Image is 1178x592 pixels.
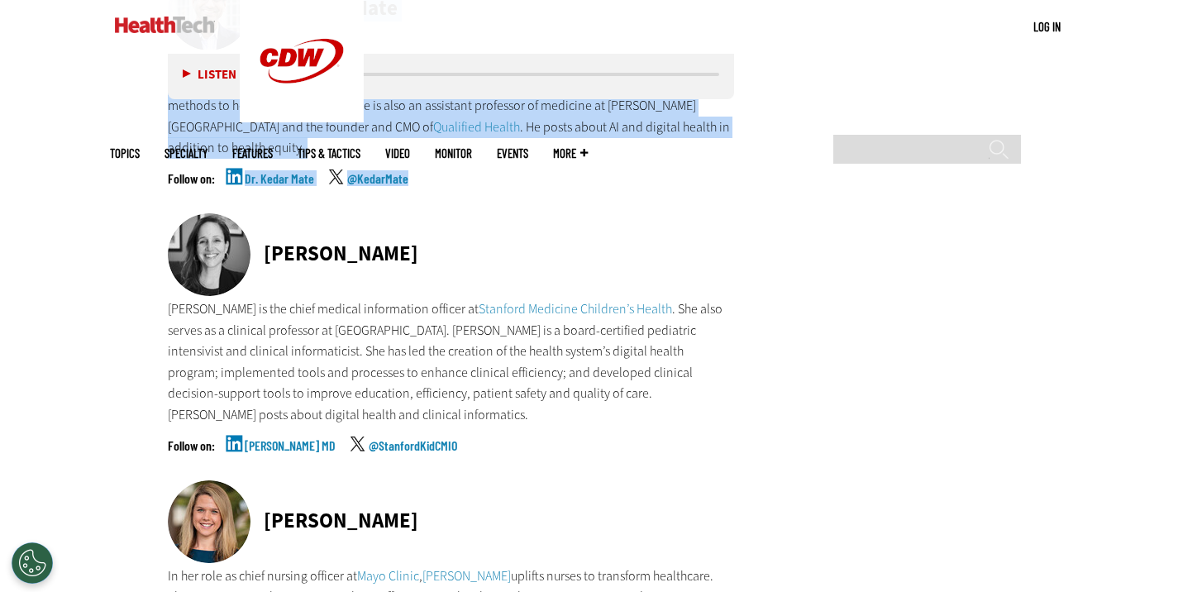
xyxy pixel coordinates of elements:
a: Stanford Medicine Children’s Health [479,300,672,317]
div: [PERSON_NAME] [264,243,418,264]
a: @StanfordKidCMIO [369,439,457,480]
a: [PERSON_NAME] MD [245,439,336,480]
img: Ryannon Frederick [168,480,250,563]
div: Cookies Settings [12,542,53,584]
a: Events [497,147,528,160]
p: [PERSON_NAME] is the chief medical information officer at . She also serves as a clinical profess... [168,298,735,426]
a: Log in [1033,19,1061,34]
img: Dr. Natalie Pageler [168,213,250,296]
div: User menu [1033,18,1061,36]
a: @KedarMate [347,172,408,213]
a: Mayo Clinic [357,567,419,585]
a: [PERSON_NAME] [422,567,511,585]
a: Dr. Kedar Mate [245,172,314,213]
a: Tips & Tactics [298,147,360,160]
img: Home [115,17,215,33]
span: Topics [110,147,140,160]
div: [PERSON_NAME] [264,510,418,531]
a: MonITor [435,147,472,160]
span: More [553,147,588,160]
a: Video [385,147,410,160]
button: Open Preferences [12,542,53,584]
a: CDW [240,109,364,127]
span: Specialty [165,147,207,160]
a: Features [232,147,273,160]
